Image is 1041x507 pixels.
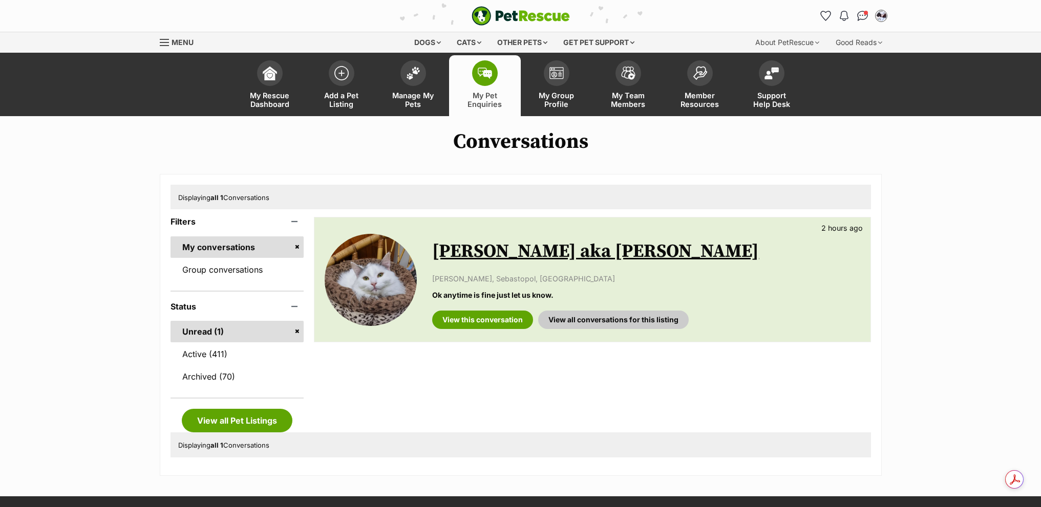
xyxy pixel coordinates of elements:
[334,66,349,80] img: add-pet-listing-icon-0afa8454b4691262ce3f59096e99ab1cd57d4a30225e0717b998d2c9b9846f56.svg
[172,38,194,47] span: Menu
[210,441,223,449] strong: all 1
[748,32,826,53] div: About PetRescue
[472,6,570,26] a: PetRescue
[432,240,759,263] a: [PERSON_NAME] aka [PERSON_NAME]
[171,366,304,387] a: Archived (70)
[407,32,448,53] div: Dogs
[472,6,570,26] img: logo-e224e6f780fb5917bec1dbf3a21bbac754714ae5b6737aabdf751b685950b380.svg
[377,55,449,116] a: Manage My Pets
[836,8,853,24] button: Notifications
[390,91,436,108] span: Manage My Pets
[318,91,365,108] span: Add a Pet Listing
[171,343,304,365] a: Active (411)
[306,55,377,116] a: Add a Pet Listing
[450,32,488,53] div: Cats
[764,67,779,79] img: help-desk-icon-fdf02630f3aa405de69fd3d07c3f3aa587a6932b1a1747fa1d2bba05be0121f9.svg
[160,32,201,51] a: Menu
[449,55,521,116] a: My Pet Enquiries
[821,223,863,233] p: 2 hours ago
[549,67,564,79] img: group-profile-icon-3fa3cf56718a62981997c0bc7e787c4b2cf8bcc04b72c1350f741eb67cf2f40e.svg
[247,91,293,108] span: My Rescue Dashboard
[432,311,533,329] a: View this conversation
[171,302,304,311] header: Status
[171,236,304,258] a: My conversations
[693,66,707,80] img: member-resources-icon-8e73f808a243e03378d46382f2149f9095a855e16c252ad45f914b54edf8863c.svg
[556,32,642,53] div: Get pet support
[432,290,860,300] p: Ok anytime is fine just let us know.
[621,67,635,80] img: team-members-icon-5396bd8760b3fe7c0b43da4ab00e1e3bb1a5d9ba89233759b79545d2d3fc5d0d.svg
[677,91,723,108] span: Member Resources
[490,32,555,53] div: Other pets
[171,217,304,226] header: Filters
[325,234,417,326] img: Jamilla aka Milla
[818,8,889,24] ul: Account quick links
[749,91,795,108] span: Support Help Desk
[171,259,304,280] a: Group conversations
[406,67,420,80] img: manage-my-pets-icon-02211641906a0b7f246fdf0571729dbe1e7629f14944591b6c1af311fb30b64b.svg
[432,273,860,284] p: [PERSON_NAME], Sebastopol, [GEOGRAPHIC_DATA]
[592,55,664,116] a: My Team Members
[171,321,304,342] a: Unread (1)
[664,55,736,116] a: Member Resources
[521,55,592,116] a: My Group Profile
[178,193,269,202] span: Displaying Conversations
[840,11,848,21] img: notifications-46538b983faf8c2785f20acdc204bb7945ddae34d4c08c2a6579f10ce5e182be.svg
[736,55,808,116] a: Support Help Desk
[210,193,223,202] strong: all 1
[178,441,269,449] span: Displaying Conversations
[828,32,889,53] div: Good Reads
[182,409,292,432] a: View all Pet Listings
[462,91,508,108] span: My Pet Enquiries
[538,311,689,329] a: View all conversations for this listing
[876,11,886,21] img: catherine blew profile pic
[263,66,277,80] img: dashboard-icon-eb2f2d2d3e046f16d808141f083e7271f6b2e854fb5c12c21221c1fb7104beca.svg
[234,55,306,116] a: My Rescue Dashboard
[855,8,871,24] a: Conversations
[857,11,868,21] img: chat-41dd97257d64d25036548639549fe6c8038ab92f7586957e7f3b1b290dea8141.svg
[873,8,889,24] button: My account
[818,8,834,24] a: Favourites
[478,68,492,79] img: pet-enquiries-icon-7e3ad2cf08bfb03b45e93fb7055b45f3efa6380592205ae92323e6603595dc1f.svg
[605,91,651,108] span: My Team Members
[534,91,580,108] span: My Group Profile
